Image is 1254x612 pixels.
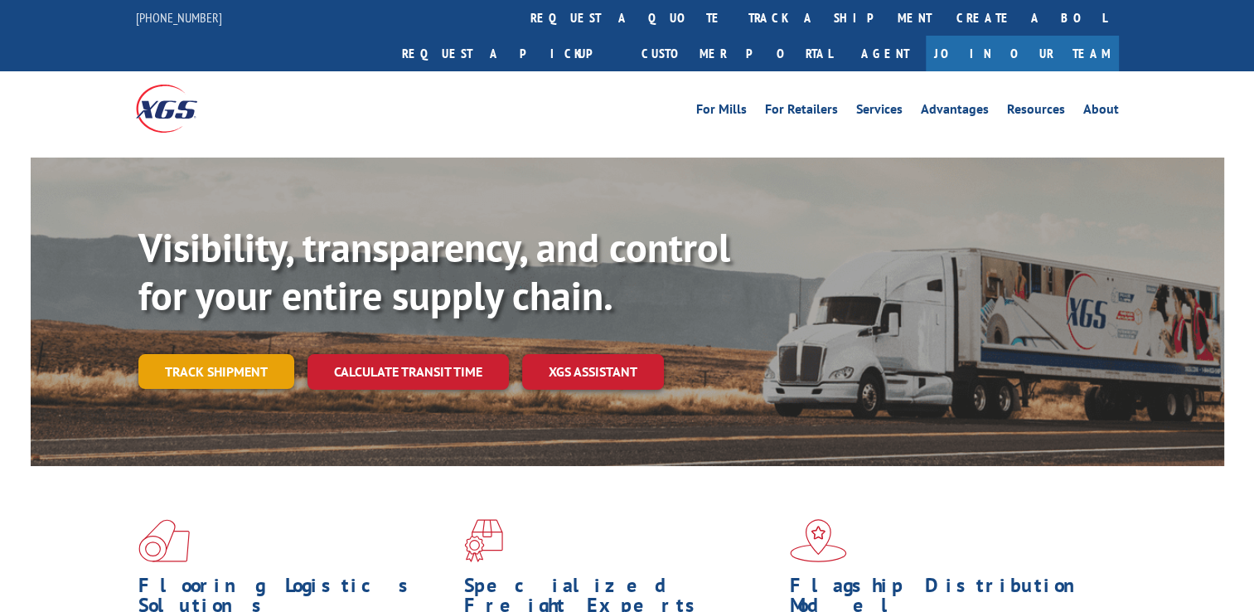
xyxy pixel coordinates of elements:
[926,36,1119,71] a: Join Our Team
[522,354,664,390] a: XGS ASSISTANT
[307,354,509,390] a: Calculate transit time
[138,354,294,389] a: Track shipment
[696,103,747,121] a: For Mills
[136,9,222,26] a: [PHONE_NUMBER]
[765,103,838,121] a: For Retailers
[138,519,190,562] img: xgs-icon-total-supply-chain-intelligence-red
[1007,103,1065,121] a: Resources
[856,103,903,121] a: Services
[138,221,730,321] b: Visibility, transparency, and control for your entire supply chain.
[390,36,629,71] a: Request a pickup
[629,36,845,71] a: Customer Portal
[790,519,847,562] img: xgs-icon-flagship-distribution-model-red
[464,519,503,562] img: xgs-icon-focused-on-flooring-red
[921,103,989,121] a: Advantages
[1083,103,1119,121] a: About
[845,36,926,71] a: Agent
